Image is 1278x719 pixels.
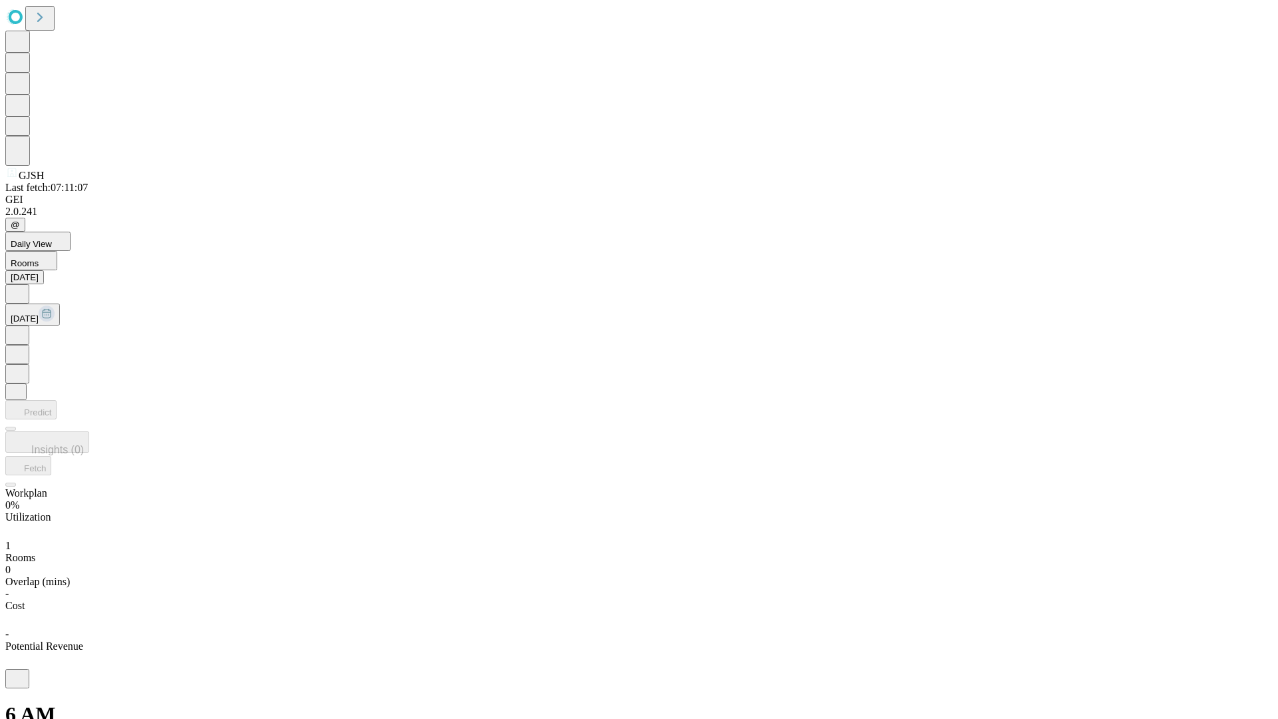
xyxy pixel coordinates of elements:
span: 0 [5,564,11,575]
span: @ [11,220,20,230]
button: Rooms [5,251,57,270]
span: GJSH [19,170,44,181]
span: Last fetch: 07:11:07 [5,182,88,193]
span: Potential Revenue [5,640,83,652]
div: GEI [5,194,1273,206]
span: Utilization [5,511,51,523]
button: Fetch [5,456,51,475]
span: [DATE] [11,314,39,324]
button: @ [5,218,25,232]
button: Predict [5,400,57,419]
div: 2.0.241 [5,206,1273,218]
span: 0% [5,499,19,511]
button: Insights (0) [5,431,89,453]
span: - [5,588,9,599]
button: [DATE] [5,304,60,326]
span: Cost [5,600,25,611]
button: Daily View [5,232,71,251]
span: Rooms [5,552,35,563]
span: Insights (0) [31,444,84,455]
span: Workplan [5,487,47,499]
span: 1 [5,540,11,551]
span: Rooms [11,258,39,268]
span: Daily View [11,239,52,249]
button: [DATE] [5,270,44,284]
span: Overlap (mins) [5,576,70,587]
span: - [5,628,9,640]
